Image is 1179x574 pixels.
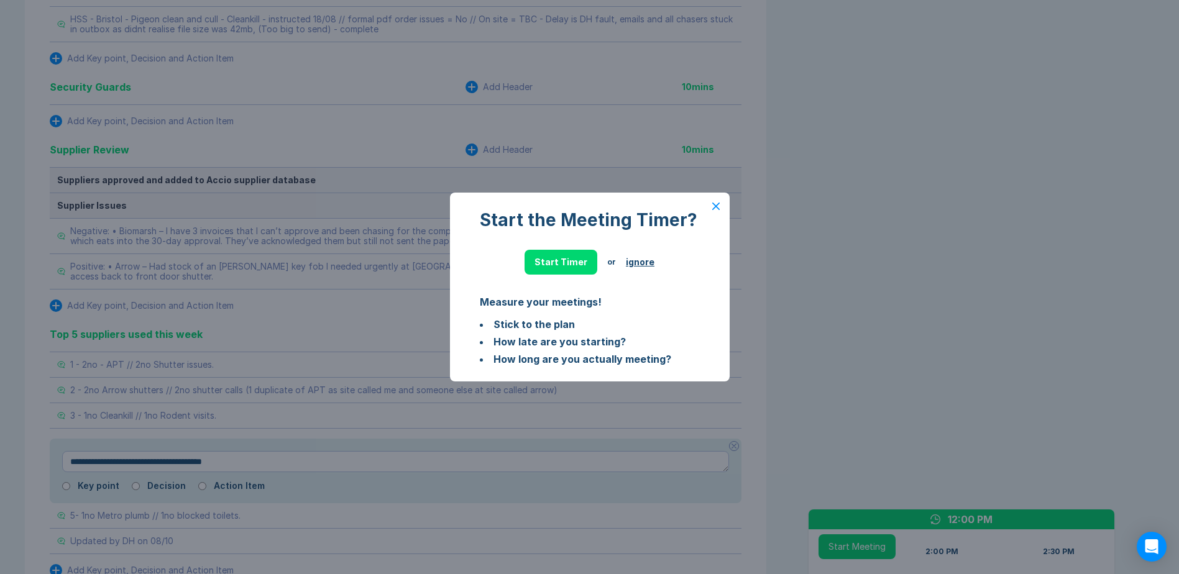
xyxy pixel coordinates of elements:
button: Start Timer [525,250,597,275]
button: ignore [626,257,654,267]
div: Measure your meetings! [480,294,700,309]
li: How late are you starting? [480,334,700,349]
div: Start the Meeting Timer? [480,210,700,230]
li: Stick to the plan [480,317,700,332]
div: or [607,257,616,267]
div: Open Intercom Messenger [1137,532,1167,562]
li: How long are you actually meeting? [480,352,700,367]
